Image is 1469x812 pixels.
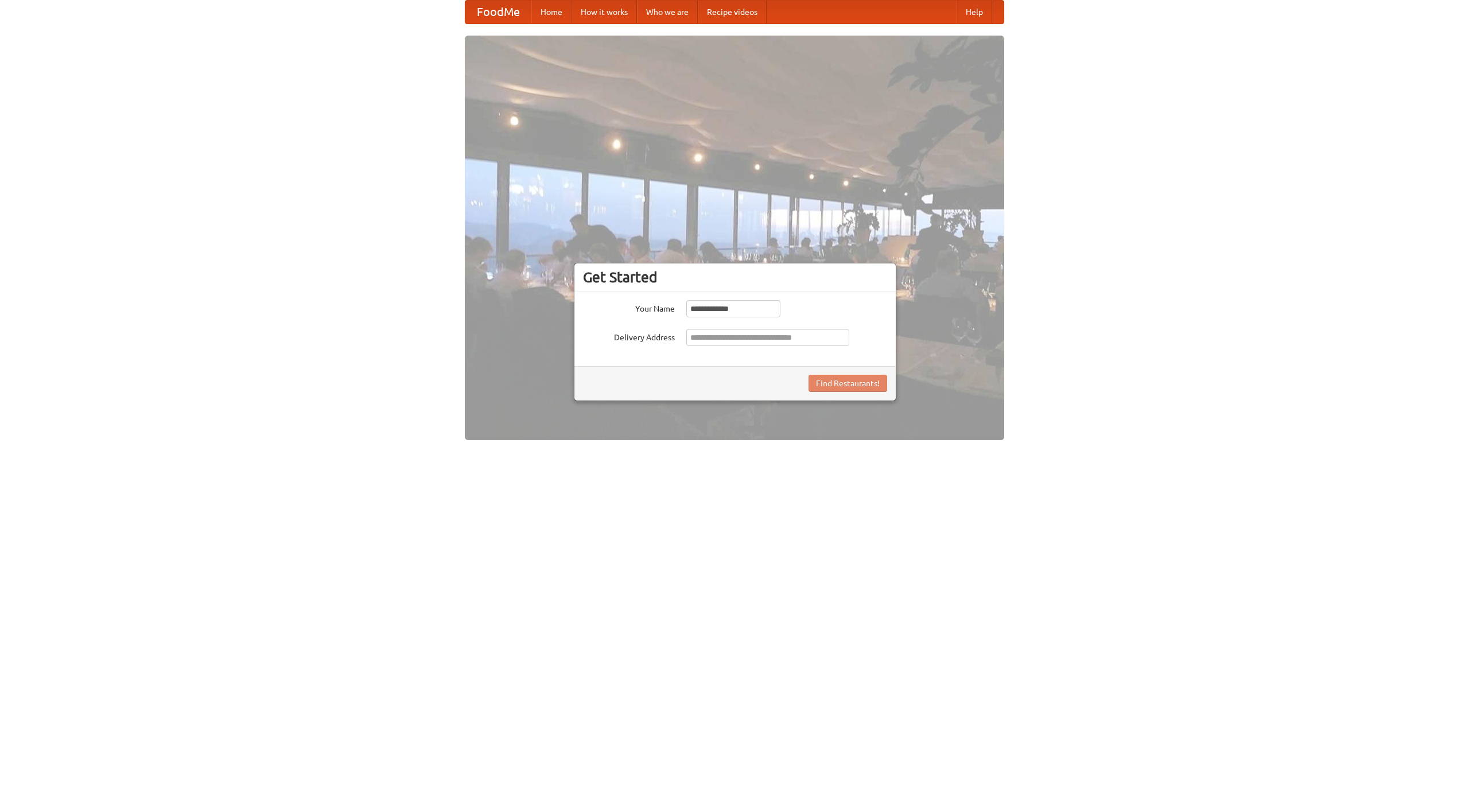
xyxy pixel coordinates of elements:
h3: Get Started [583,269,887,286]
a: How it works [572,1,637,24]
a: Home [531,1,572,24]
label: Your Name [583,300,675,314]
a: Help [957,1,992,24]
label: Delivery Address [583,329,675,343]
a: Recipe videos [698,1,767,24]
a: FoodMe [465,1,531,24]
button: Find Restaurants! [809,375,887,392]
a: Who we are [637,1,698,24]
